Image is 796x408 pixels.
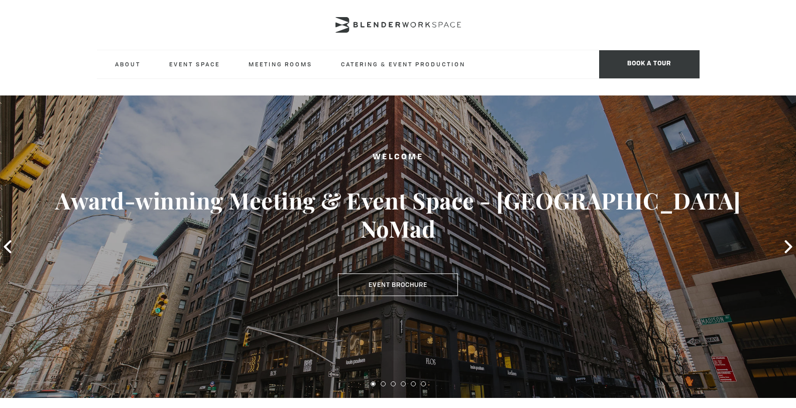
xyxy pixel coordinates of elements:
[40,151,756,164] h2: Welcome
[241,50,320,78] a: Meeting Rooms
[599,50,700,78] span: Book a tour
[338,273,458,296] a: Event Brochure
[107,50,149,78] a: About
[40,186,756,243] h3: Award-winning Meeting & Event Space - [GEOGRAPHIC_DATA] NoMad
[333,50,474,78] a: Catering & Event Production
[161,50,228,78] a: Event Space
